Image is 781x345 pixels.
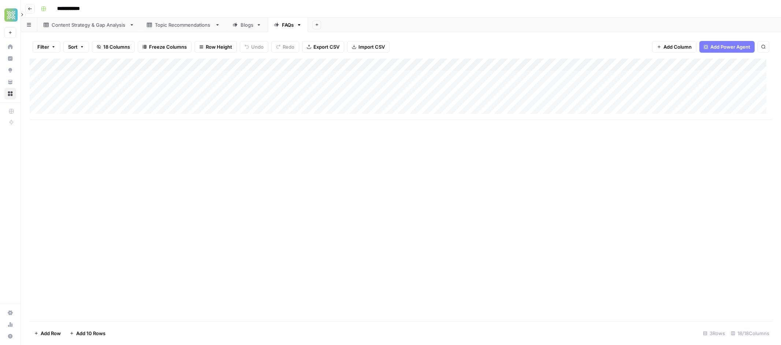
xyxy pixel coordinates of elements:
a: Blogs [226,18,268,32]
span: Export CSV [313,43,339,50]
a: Usage [4,319,16,330]
div: Content Strategy & Gap Analysis [52,21,126,29]
button: 18 Columns [92,41,135,53]
button: Export CSV [302,41,344,53]
a: Topic Recommendations [141,18,226,32]
button: Undo [240,41,268,53]
button: Add Column [652,41,696,53]
a: Opportunities [4,64,16,76]
span: Freeze Columns [149,43,187,50]
button: Redo [271,41,299,53]
a: Your Data [4,76,16,88]
span: Add 10 Rows [76,330,105,337]
img: Xponent21 Logo [4,8,18,22]
span: Redo [283,43,294,50]
div: 18/18 Columns [728,327,772,339]
span: Row Height [206,43,232,50]
div: Blogs [241,21,253,29]
button: Add Power Agent [699,41,755,53]
span: Add Row [41,330,61,337]
a: Insights [4,53,16,64]
a: Settings [4,307,16,319]
span: Sort [68,43,78,50]
a: FAQs [268,18,308,32]
span: Filter [37,43,49,50]
span: 18 Columns [103,43,130,50]
a: Home [4,41,16,53]
button: Help + Support [4,330,16,342]
span: Import CSV [358,43,385,50]
button: Sort [63,41,89,53]
div: FAQs [282,21,294,29]
button: Freeze Columns [138,41,191,53]
button: Import CSV [347,41,390,53]
button: Add 10 Rows [65,327,110,339]
button: Add Row [30,327,65,339]
a: Content Strategy & Gap Analysis [37,18,141,32]
div: 3 Rows [700,327,728,339]
span: Add Power Agent [710,43,750,50]
div: Topic Recommendations [155,21,212,29]
span: Add Column [663,43,692,50]
button: Filter [33,41,60,53]
button: Workspace: Xponent21 [4,6,16,24]
a: Browse [4,88,16,100]
span: Undo [251,43,264,50]
button: Row Height [194,41,237,53]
